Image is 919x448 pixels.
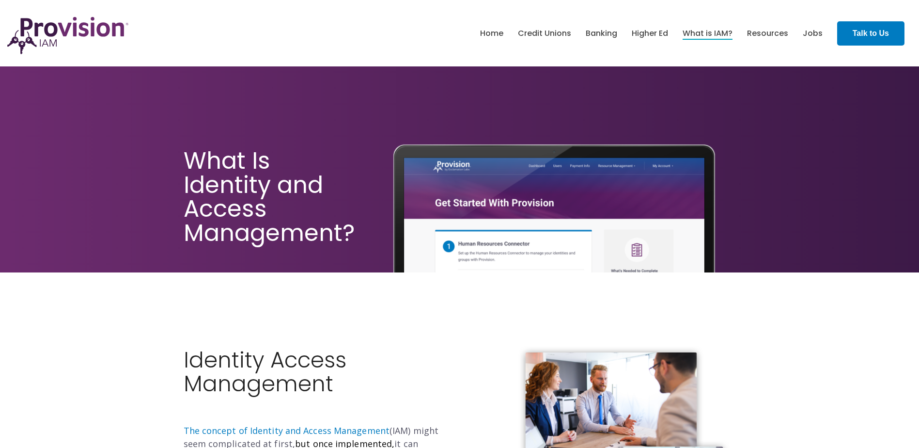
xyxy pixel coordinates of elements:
[837,21,904,46] a: Talk to Us
[803,25,823,42] a: Jobs
[853,29,889,37] strong: Talk to Us
[7,17,128,54] img: ProvisionIAM-Logo-Purple
[184,348,452,420] h2: Identity Access Management
[683,25,732,42] a: What is IAM?
[480,25,503,42] a: Home
[473,18,830,49] nav: menu
[632,25,668,42] a: Higher Ed
[184,144,355,249] span: What Is Identity and Access Management?
[747,25,788,42] a: Resources
[518,25,571,42] a: Credit Unions
[586,25,617,42] a: Banking
[184,425,390,436] a: The concept of Identity and Access Management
